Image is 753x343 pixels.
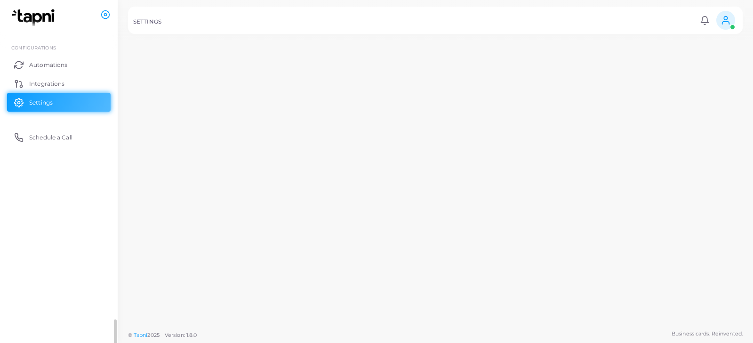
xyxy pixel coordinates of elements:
[147,331,159,339] span: 2025
[7,55,111,74] a: Automations
[672,330,743,338] span: Business cards. Reinvented.
[7,74,111,93] a: Integrations
[165,332,197,338] span: Version: 1.8.0
[8,9,61,26] img: logo
[7,128,111,147] a: Schedule a Call
[128,331,197,339] span: ©
[133,18,161,25] h5: SETTINGS
[29,61,67,69] span: Automations
[29,80,64,88] span: Integrations
[134,332,148,338] a: Tapni
[11,45,56,50] span: Configurations
[7,93,111,112] a: Settings
[29,98,53,107] span: Settings
[29,133,72,142] span: Schedule a Call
